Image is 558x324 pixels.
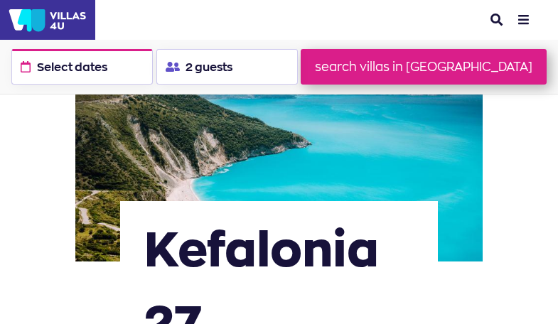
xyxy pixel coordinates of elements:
[37,61,107,72] span: Select dates
[11,49,154,85] button: Select dates
[144,212,414,273] h1: Kefalonia
[301,49,547,85] a: search villas in [GEOGRAPHIC_DATA]
[75,94,483,262] img: Kefalonia
[186,61,232,72] span: 2 guests
[156,49,299,85] button: 2 guests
